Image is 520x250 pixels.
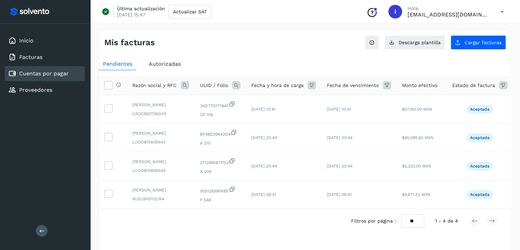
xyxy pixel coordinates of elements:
span: [PERSON_NAME] [132,159,189,165]
span: 05512699FABE [200,186,240,194]
span: Actualizar SAT [173,9,207,14]
button: Actualizar SAT [169,5,211,18]
a: Inicio [19,37,34,44]
div: Facturas [5,50,85,65]
span: Razón social y RFC [132,82,177,89]
h4: Mis facturas [104,38,155,48]
span: CP 106 [200,112,240,118]
div: Inicio [5,33,85,48]
span: A 209 [200,168,240,175]
span: [PERSON_NAME] [132,130,189,136]
span: Fecha y hora de carga [251,82,304,89]
span: 34D77D17184F [200,101,240,109]
span: [DATE] 09:41 [251,192,276,197]
span: F 548 [200,197,240,203]
p: idelarosa@viako.com.mx [408,11,490,18]
p: Aceptada [470,107,490,112]
span: Autorizadas [149,61,181,67]
span: Estado de factura [452,82,495,89]
span: [DATE] 10:41 [327,107,351,112]
p: [DATE] 15:47 [117,12,145,18]
span: Pendientes [103,61,132,67]
span: LUOD810405N43 [132,167,189,174]
span: BF48D39643D4 [200,129,240,137]
a: Facturas [19,54,42,60]
p: Aceptada [470,135,490,140]
span: A 210 [200,140,240,146]
p: Última actualización [117,5,165,12]
span: Monto efectivo [402,82,437,89]
span: 3712B81B7FD3 [200,158,240,166]
span: $45,085.60 MXN [402,135,434,140]
span: [DATE] 20:44 [251,135,277,140]
span: Fecha de vencimiento [327,82,379,89]
span: [DATE] 20:44 [251,164,277,168]
span: [DATE] 10:41 [251,107,276,112]
span: LUOD810405N43 [132,139,189,145]
span: $4,671.52 MXN [402,192,430,197]
span: 1 - 4 de 4 [435,217,458,225]
span: [PERSON_NAME] [132,187,189,193]
span: UUID / Folio [200,82,228,89]
div: Proveedores [5,83,85,98]
button: Descarga plantilla [385,35,445,50]
span: $27,160.00 MXN [402,107,432,112]
span: [DATE] 09:41 [327,192,352,197]
span: $2,320.00 MXN [402,164,431,168]
div: Cuentas por pagar [5,66,85,81]
a: Cuentas por pagar [19,70,69,77]
span: [DATE] 20:44 [327,164,352,168]
span: Descarga plantilla [399,40,441,45]
span: CAOC950706GV9 [132,111,189,117]
span: [PERSON_NAME] [132,102,189,108]
a: Proveedores [19,87,52,93]
span: [DATE] 20:44 [327,135,352,140]
span: Cargar facturas [465,40,502,45]
p: Aceptada [470,164,490,168]
span: NUEJ910112UR4 [132,196,189,202]
button: Cargar facturas [451,35,506,50]
p: Aceptada [470,192,490,197]
span: Filtros por página : [351,217,396,225]
p: Hola, [408,5,490,11]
